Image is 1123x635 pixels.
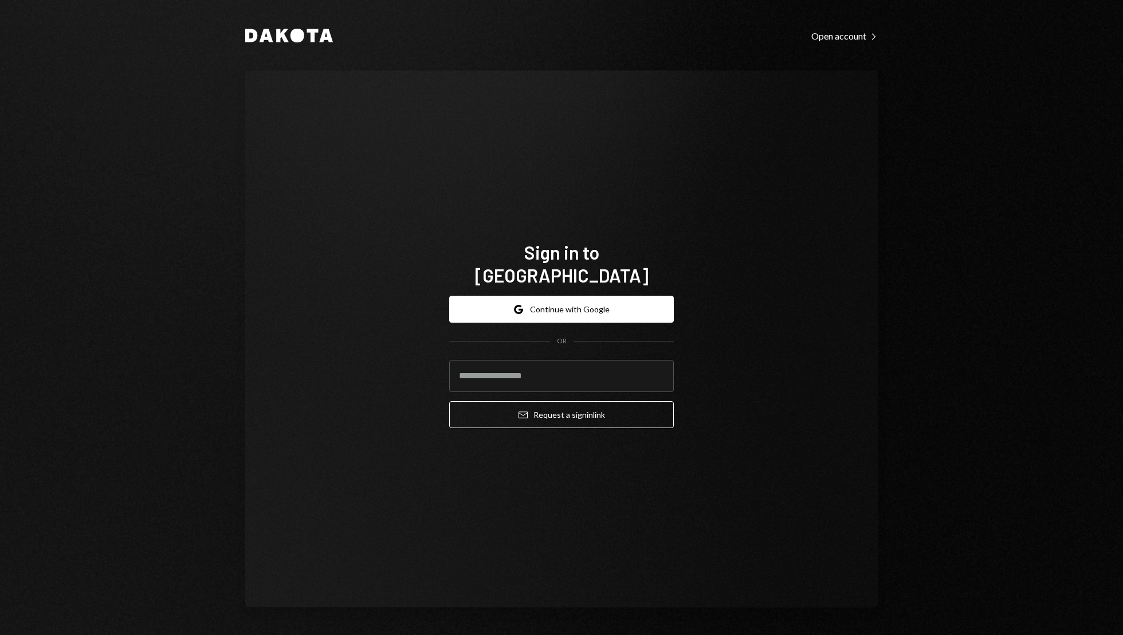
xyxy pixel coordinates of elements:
h1: Sign in to [GEOGRAPHIC_DATA] [449,241,674,287]
button: Continue with Google [449,296,674,323]
div: OR [557,336,567,346]
a: Open account [811,29,878,42]
div: Open account [811,30,878,42]
button: Request a signinlink [449,401,674,428]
